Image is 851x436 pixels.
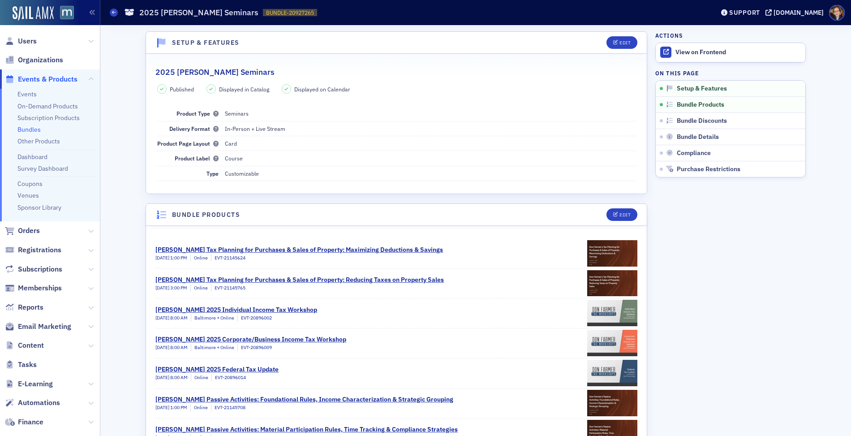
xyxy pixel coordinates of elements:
span: Automations [18,398,60,408]
span: 3:00 PM [170,285,187,291]
div: [PERSON_NAME] 2025 Individual Income Tax Workshop [155,305,317,315]
img: SailAMX [60,6,74,20]
div: Online [190,404,208,411]
button: [DOMAIN_NAME] [765,9,827,16]
div: Support [729,9,760,17]
span: 1:00 PM [170,404,187,410]
a: Survey Dashboard [17,164,68,173]
span: 8:00 AM [170,344,188,350]
a: Sponsor Library [17,203,61,212]
span: 8:00 AM [170,315,188,321]
h1: 2025 [PERSON_NAME] Seminars [139,7,258,18]
div: [PERSON_NAME] 2025 Federal Tax Update [155,365,279,374]
div: Online [191,374,208,381]
span: [DATE] [155,255,170,261]
h4: Setup & Features [172,38,239,47]
span: Purchase Restrictions [677,165,740,173]
div: Edit [619,212,631,217]
a: Reports [5,302,43,312]
span: Finance [18,417,43,427]
div: [PERSON_NAME] Passive Activities: Foundational Rules, Income Characterization & Strategic Grouping [155,395,453,404]
div: EVT-21145624 [211,255,245,262]
a: Registrations [5,245,61,255]
div: Online [190,285,208,292]
span: Bundle Details [677,133,719,141]
h4: On this page [655,69,806,77]
dd: Customizable [225,166,636,181]
span: Type [206,170,219,177]
span: Product Type [176,110,219,117]
h2: 2025 [PERSON_NAME] Seminars [155,66,275,78]
span: Orders [18,226,40,236]
span: Displayed on Calendar [294,85,350,93]
a: Organizations [5,55,63,65]
span: Events & Products [18,74,77,84]
a: Events & Products [5,74,77,84]
span: Tasks [18,360,37,370]
span: BUNDLE-20927265 [266,9,314,17]
a: [PERSON_NAME] 2025 Corporate/Business Income Tax Workshop[DATE] 8:00 AMBaltimore + OnlineEVT-2089... [155,328,637,358]
a: Users [5,36,37,46]
div: Online [190,255,208,262]
a: Bundles [17,125,41,134]
span: [DATE] [155,285,170,291]
a: On-Demand Products [17,102,78,110]
a: [PERSON_NAME] Passive Activities: Foundational Rules, Income Characterization & Strategic Groupin... [155,389,637,418]
span: Users [18,36,37,46]
span: 1:00 PM [170,255,187,261]
span: [DATE] [155,315,170,321]
div: [PERSON_NAME] Passive Activities: Material Participation Rules, Time Tracking & Compliance Strate... [155,425,458,434]
a: E-Learning [5,379,53,389]
span: Setup & Features [677,85,727,93]
a: Orders [5,226,40,236]
a: Events [17,90,37,98]
span: Email Marketing [18,322,71,332]
div: [DOMAIN_NAME] [774,9,824,17]
span: Compliance [677,149,711,157]
span: Reports [18,302,43,312]
button: Edit [606,208,637,221]
div: EVT-21145708 [211,404,245,411]
span: Subscriptions [18,264,62,274]
span: Product Page Layout [157,140,219,147]
span: Bundle Discounts [677,117,727,125]
div: Edit [619,40,631,45]
span: 8:00 AM [170,374,188,380]
div: [PERSON_NAME] Tax Planning for Purchases & Sales of Property: Reducing Taxes on Property Sales [155,275,444,285]
span: Organizations [18,55,63,65]
a: View Homepage [54,6,74,21]
div: Baltimore + Online [191,315,234,322]
h4: Bundle Products [172,210,240,220]
span: Profile [829,5,845,21]
span: E-Learning [18,379,53,389]
span: Seminars [225,110,249,117]
a: [PERSON_NAME] Tax Planning for Purchases & Sales of Property: Maximizing Deductions & Savings[DAT... [155,238,637,268]
span: Published [170,85,194,93]
a: Memberships [5,283,62,293]
span: Displayed in Catalog [219,85,269,93]
div: EVT-20896014 [211,374,246,381]
span: Registrations [18,245,61,255]
a: Automations [5,398,60,408]
div: Baltimore + Online [191,344,234,351]
a: Dashboard [17,153,47,161]
div: EVT-21145765 [211,285,245,292]
a: [PERSON_NAME] 2025 Individual Income Tax Workshop[DATE] 8:00 AMBaltimore + OnlineEVT-20896002 [155,298,637,328]
a: Venues [17,191,39,199]
a: View on Frontend [656,43,805,62]
div: [PERSON_NAME] 2025 Corporate/Business Income Tax Workshop [155,335,346,344]
a: Other Products [17,137,60,145]
div: EVT-20896002 [237,315,272,322]
span: Card [225,140,237,147]
a: Tasks [5,360,37,370]
dd: Course [225,151,636,165]
span: [DATE] [155,374,170,380]
a: Subscription Products [17,114,80,122]
a: Content [5,341,44,350]
a: [PERSON_NAME] 2025 Federal Tax Update[DATE] 8:00 AMOnlineEVT-20896014 [155,358,637,388]
span: Bundle Products [677,101,724,109]
a: Subscriptions [5,264,62,274]
div: [PERSON_NAME] Tax Planning for Purchases & Sales of Property: Maximizing Deductions & Savings [155,245,443,255]
img: SailAMX [13,6,54,21]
